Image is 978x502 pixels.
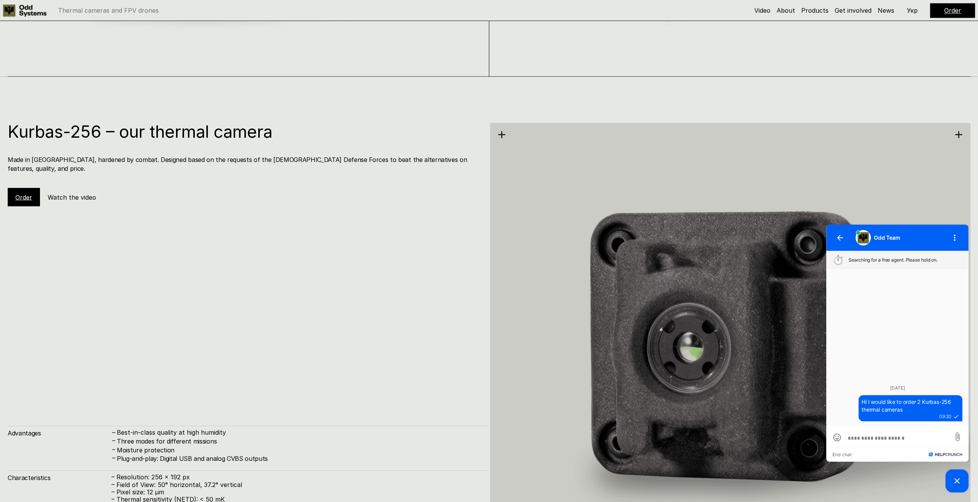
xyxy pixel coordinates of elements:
[777,7,795,14] a: About
[117,445,481,454] h4: Moisture protection
[8,473,111,482] h4: Characteristics
[8,155,481,172] h4: Made in [GEOGRAPHIC_DATA], hardened by combat. Designed based on the requests of the [DEMOGRAPHIC...
[15,193,32,201] a: Order
[111,473,481,480] p: – Resolution: 256 x 192 px
[117,437,481,445] h4: Three modes for different missions
[907,7,918,13] p: Укр
[835,7,872,14] a: Get involved
[112,428,115,437] h4: –
[824,223,970,494] iframe: HelpCrunch
[8,429,111,437] h4: Advantages
[801,7,829,14] a: Products
[111,488,481,495] p: – Pixel size: 12 µm
[112,436,115,445] h4: –
[878,7,894,14] a: News
[944,7,961,14] a: Order
[48,193,96,201] h5: Watch the video
[58,7,159,13] p: Thermal cameras and FPV drones
[112,445,115,453] h4: –
[754,7,770,14] a: Video
[117,429,481,436] p: Best-in-class quality at high humidity
[117,454,481,462] h4: Plug-and-play: Digital USB and analog CVBS outputs
[111,481,481,488] p: – Field of View: 50° horizontal, 37.2° vertical
[112,454,115,462] h4: –
[8,123,481,140] h1: Kurbas-256 – our thermal camera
